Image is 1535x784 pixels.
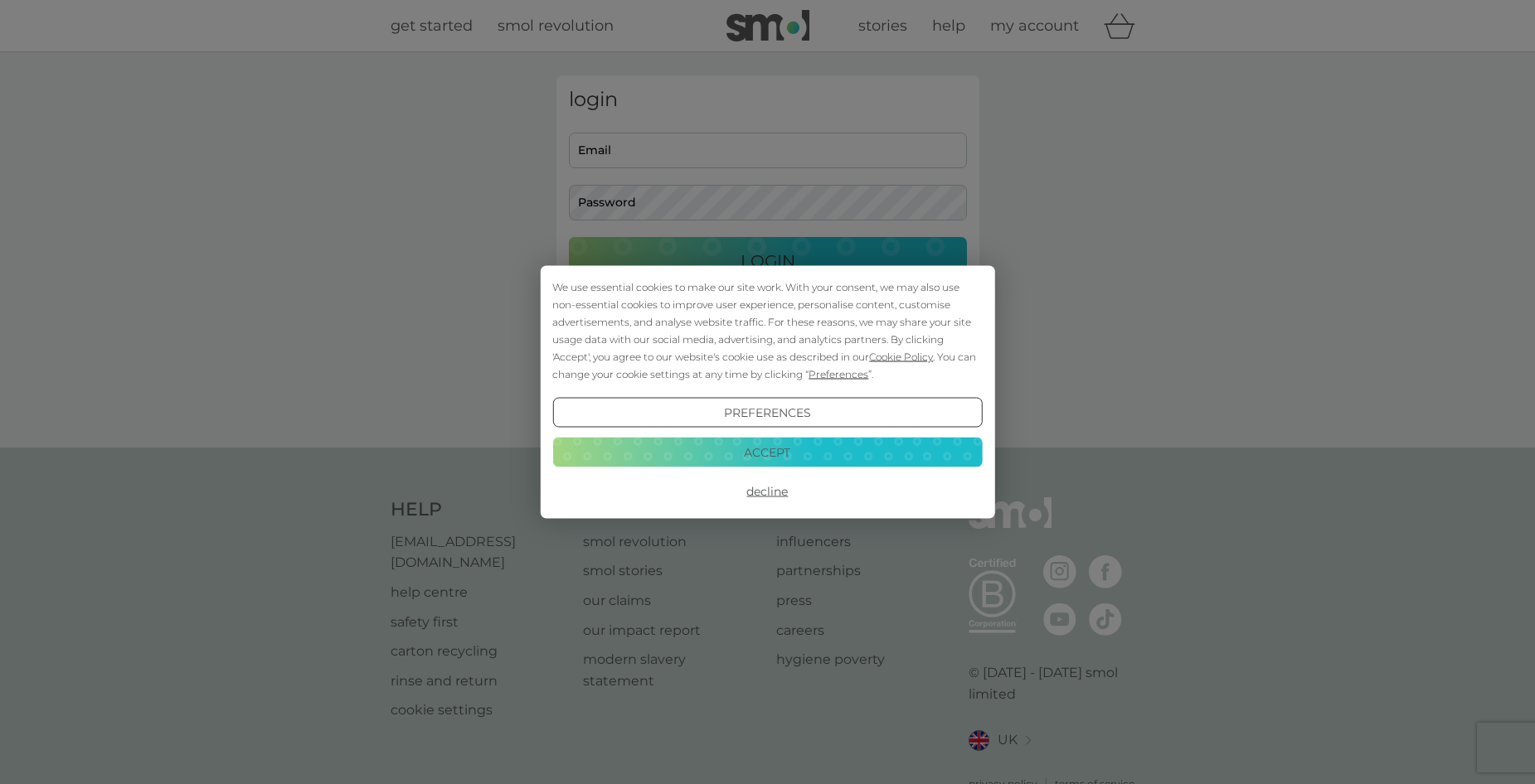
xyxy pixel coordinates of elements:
[552,477,982,506] button: Decline
[552,398,982,428] button: Preferences
[552,437,982,467] button: Accept
[540,266,994,519] div: Cookie Consent Prompt
[809,368,868,380] span: Preferences
[869,351,933,363] span: Cookie Policy
[552,278,982,383] div: We use essential cookies to make our site work. With your consent, we may also use non-essential ...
